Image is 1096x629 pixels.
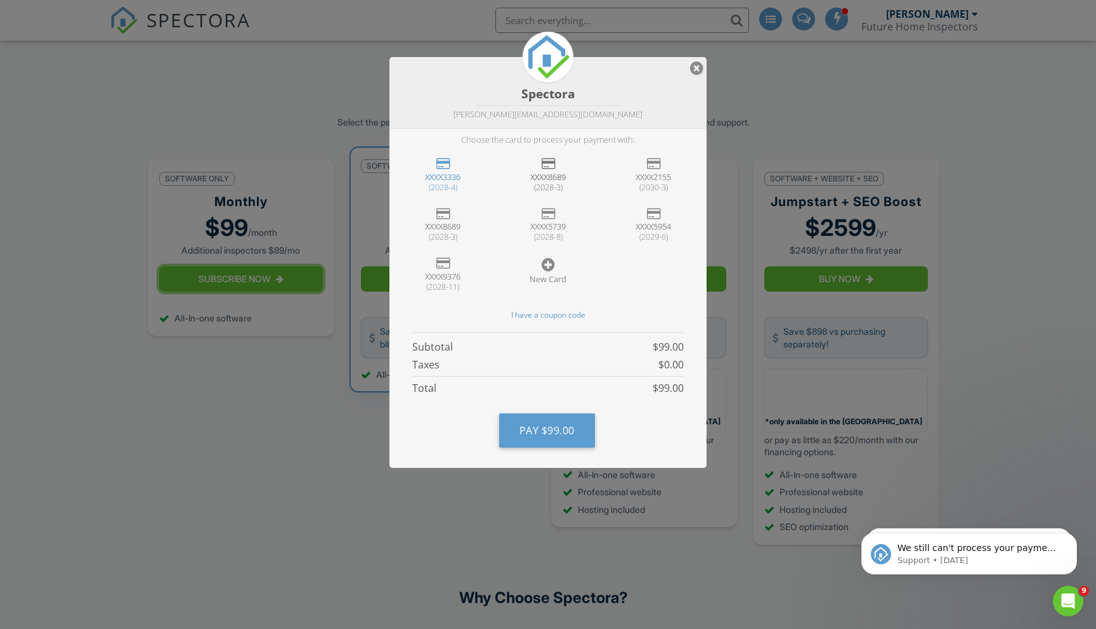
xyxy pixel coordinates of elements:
[403,182,483,192] div: (2028-4)
[508,231,588,242] div: (2028-8)
[508,182,588,192] div: (2028-3)
[402,109,694,120] div: [PERSON_NAME][EMAIL_ADDRESS][DOMAIN_NAME]
[412,358,440,372] span: Taxes
[403,271,483,282] div: XXXX9376
[653,381,684,395] span: $99.00
[403,282,483,292] div: (2028-11)
[403,172,483,182] div: XXXX3336
[499,413,595,448] button: Pay $99.00
[412,340,453,354] span: Subtotal
[403,221,483,231] div: XXXX8689
[403,231,483,242] div: (2028-3)
[658,358,684,372] span: $0.00
[461,134,635,145] p: Choose the card to process your payment with:
[613,172,693,182] div: XXXX2155
[508,274,588,284] div: New Card
[613,231,693,242] div: (2029-6)
[519,424,539,438] span: Pay
[402,86,694,103] div: Spectora
[542,424,575,438] span: $99.00
[508,221,588,231] div: XXXX5739
[613,182,693,192] div: (2030-3)
[1079,586,1089,596] span: 9
[398,310,698,320] div: I have a coupon code
[613,221,693,231] div: XXXX5954
[508,172,588,182] div: XXXX8689
[653,340,684,354] span: $99.00
[1053,586,1083,616] iframe: Intercom live chat
[412,381,436,395] span: Total
[842,506,1096,595] iframe: Intercom notifications message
